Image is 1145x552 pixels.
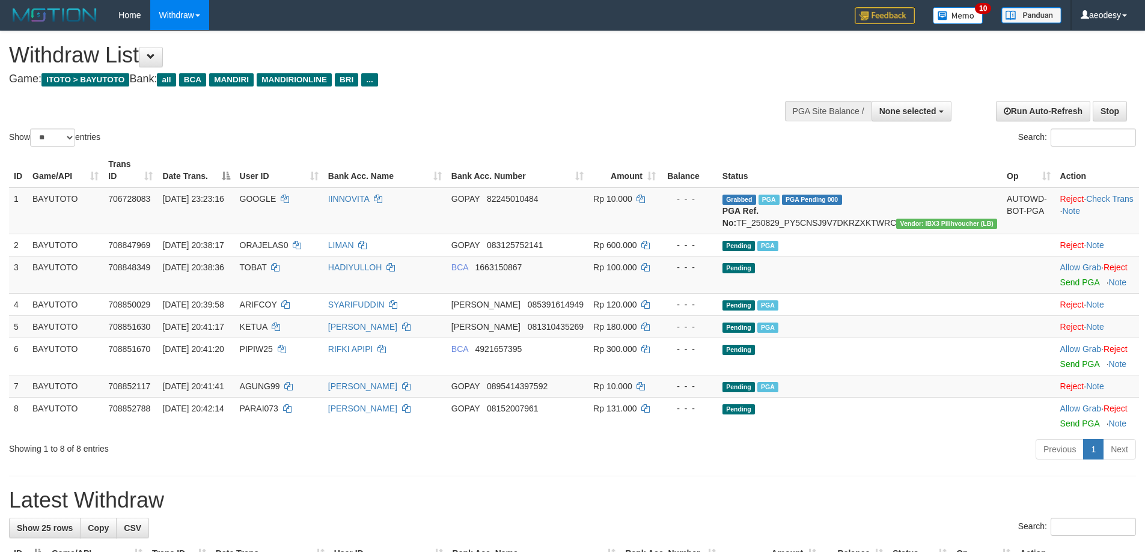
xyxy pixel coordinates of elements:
[116,518,149,538] a: CSV
[9,397,28,434] td: 8
[665,239,713,251] div: - - -
[1001,7,1061,23] img: panduan.png
[328,194,369,204] a: IINNOVITA
[665,261,713,273] div: - - -
[1109,359,1127,369] a: Note
[240,240,289,250] span: ORAJELAS0
[1060,344,1101,354] a: Allow Grab
[1109,419,1127,428] a: Note
[593,322,637,332] span: Rp 180.000
[28,397,103,434] td: BAYUTOTO
[108,381,150,391] span: 708852117
[475,344,522,354] span: Copy 4921657395 to clipboard
[528,322,584,332] span: Copy 081310435269 to clipboard
[157,73,176,86] span: all
[108,404,150,413] span: 708852788
[9,129,100,147] label: Show entries
[975,3,991,14] span: 10
[335,73,358,86] span: BRI
[108,344,150,354] span: 708851670
[451,240,480,250] span: GOPAY
[328,262,382,272] a: HADIYULLOH
[722,323,755,333] span: Pending
[487,381,548,391] span: Copy 0895414397592 to clipboard
[1060,419,1099,428] a: Send PGA
[1055,375,1139,397] td: ·
[108,240,150,250] span: 708847969
[1002,187,1055,234] td: AUTOWD-BOT-PGA
[665,380,713,392] div: - - -
[1060,262,1101,272] a: Allow Grab
[9,187,28,234] td: 1
[661,153,718,187] th: Balance
[665,343,713,355] div: - - -
[80,518,117,538] a: Copy
[28,315,103,338] td: BAYUTOTO
[1086,194,1134,204] a: Check Trans
[1060,322,1084,332] a: Reject
[593,194,632,204] span: Rp 10.000
[88,523,109,533] span: Copy
[1093,101,1127,121] a: Stop
[447,153,588,187] th: Bank Acc. Number: activate to sort column ascending
[451,322,521,332] span: [PERSON_NAME]
[108,322,150,332] span: 708851630
[240,344,273,354] span: PIPIW25
[1060,404,1104,413] span: ·
[162,381,224,391] span: [DATE] 20:41:41
[235,153,323,187] th: User ID: activate to sort column ascending
[108,262,150,272] span: 708848349
[593,404,637,413] span: Rp 131.000
[487,404,539,413] span: Copy 08152007961 to clipboard
[1055,338,1139,375] td: ·
[1083,439,1104,459] a: 1
[665,321,713,333] div: - - -
[722,195,756,205] span: Grabbed
[28,153,103,187] th: Game/API: activate to sort column ascending
[757,241,778,251] span: Marked by aeotom
[1055,153,1139,187] th: Action
[240,381,280,391] span: AGUNG99
[17,523,73,533] span: Show 25 rows
[1051,518,1136,536] input: Search:
[1055,293,1139,315] td: ·
[1060,194,1084,204] a: Reject
[1060,404,1101,413] a: Allow Grab
[1002,153,1055,187] th: Op: activate to sort column ascending
[1086,300,1104,309] a: Note
[9,338,28,375] td: 6
[1055,315,1139,338] td: ·
[1104,404,1128,413] a: Reject
[1104,344,1128,354] a: Reject
[757,323,778,333] span: Marked by aeojona
[1055,397,1139,434] td: ·
[41,73,129,86] span: ITOTO > BAYUTOTO
[451,262,468,272] span: BCA
[1060,300,1084,309] a: Reject
[722,263,755,273] span: Pending
[108,300,150,309] span: 708850029
[30,129,75,147] select: Showentries
[240,194,276,204] span: GOOGLE
[9,73,751,85] h4: Game: Bank:
[718,153,1002,187] th: Status
[1036,439,1084,459] a: Previous
[361,73,377,86] span: ...
[28,234,103,256] td: BAYUTOTO
[9,518,81,538] a: Show 25 rows
[879,106,936,116] span: None selected
[103,153,157,187] th: Trans ID: activate to sort column ascending
[588,153,661,187] th: Amount: activate to sort column ascending
[896,219,997,229] span: Vendor URL: https://dashboard.q2checkout.com/secure
[872,101,951,121] button: None selected
[1086,240,1104,250] a: Note
[9,315,28,338] td: 5
[162,404,224,413] span: [DATE] 20:42:14
[28,293,103,315] td: BAYUTOTO
[933,7,983,24] img: Button%20Memo.svg
[328,300,385,309] a: SYARIFUDDIN
[451,194,480,204] span: GOPAY
[722,404,755,414] span: Pending
[240,262,267,272] span: TOBAT
[718,187,1002,234] td: TF_250829_PY5CNSJ9V7DKRZXKTWRC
